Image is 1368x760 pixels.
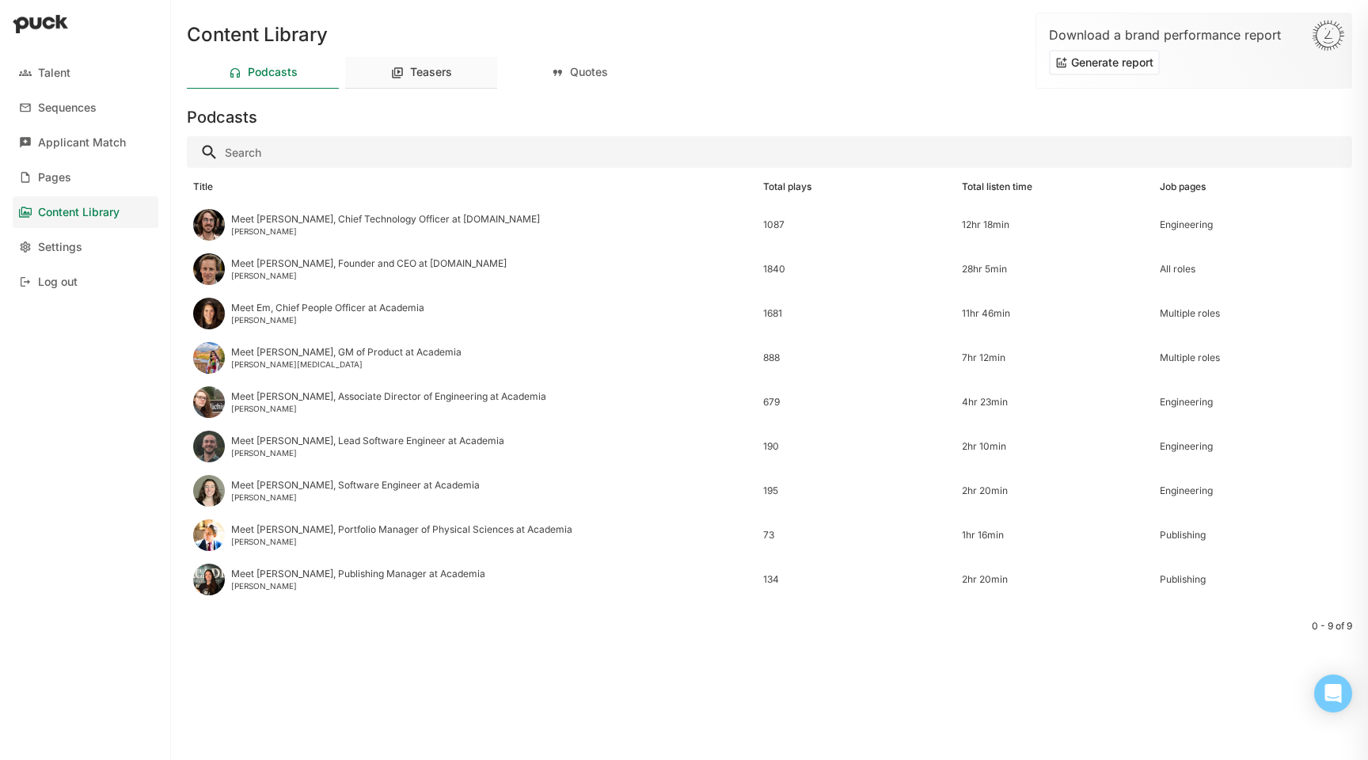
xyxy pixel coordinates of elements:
[248,66,298,79] div: Podcasts
[1160,264,1346,275] div: All roles
[231,568,485,579] div: Meet [PERSON_NAME], Publishing Manager at Academia
[231,214,540,225] div: Meet [PERSON_NAME], Chief Technology Officer at [DOMAIN_NAME]
[763,264,949,275] div: 1840
[231,347,462,358] div: Meet [PERSON_NAME], GM of Product at Academia
[231,391,546,402] div: Meet [PERSON_NAME], Associate Director of Engineering at Academia
[231,537,572,546] div: [PERSON_NAME]
[763,397,949,408] div: 679
[962,181,1032,192] div: Total listen time
[13,57,158,89] a: Talent
[1160,181,1206,192] div: Job pages
[1160,397,1346,408] div: Engineering
[763,574,949,585] div: 134
[962,574,1148,585] div: 2hr 20min
[187,136,1352,168] input: Search
[38,241,82,254] div: Settings
[962,308,1148,319] div: 11hr 46min
[231,480,480,491] div: Meet [PERSON_NAME], Software Engineer at Academia
[570,66,608,79] div: Quotes
[187,621,1352,632] div: 0 - 9 of 9
[38,136,126,150] div: Applicant Match
[13,231,158,263] a: Settings
[1160,485,1346,496] div: Engineering
[1160,219,1346,230] div: Engineering
[1049,26,1339,44] div: Download a brand performance report
[231,315,424,325] div: [PERSON_NAME]
[1049,50,1160,75] button: Generate report
[231,271,507,280] div: [PERSON_NAME]
[410,66,452,79] div: Teasers
[1160,441,1346,452] div: Engineering
[231,258,507,269] div: Meet [PERSON_NAME], Founder and CEO at [DOMAIN_NAME]
[962,264,1148,275] div: 28hr 5min
[1160,352,1346,363] div: Multiple roles
[231,302,424,313] div: Meet Em, Chief People Officer at Academia
[38,66,70,80] div: Talent
[13,196,158,228] a: Content Library
[962,219,1148,230] div: 12hr 18min
[962,441,1148,452] div: 2hr 10min
[763,219,949,230] div: 1087
[763,530,949,541] div: 73
[962,485,1148,496] div: 2hr 20min
[231,359,462,369] div: [PERSON_NAME][MEDICAL_DATA]
[763,485,949,496] div: 195
[1160,308,1346,319] div: Multiple roles
[38,171,71,184] div: Pages
[1314,674,1352,712] div: Open Intercom Messenger
[193,181,213,192] div: Title
[231,404,546,413] div: [PERSON_NAME]
[763,308,949,319] div: 1681
[962,352,1148,363] div: 7hr 12min
[38,275,78,289] div: Log out
[1312,20,1345,51] img: Sun-D3Rjj4Si.svg
[1160,574,1346,585] div: Publishing
[38,206,120,219] div: Content Library
[187,108,257,127] h3: Podcasts
[763,181,811,192] div: Total plays
[231,581,485,591] div: [PERSON_NAME]
[187,25,328,44] h1: Content Library
[231,448,504,458] div: [PERSON_NAME]
[763,441,949,452] div: 190
[13,92,158,123] a: Sequences
[231,435,504,446] div: Meet [PERSON_NAME], Lead Software Engineer at Academia
[1160,530,1346,541] div: Publishing
[231,226,540,236] div: [PERSON_NAME]
[231,524,572,535] div: Meet [PERSON_NAME], Portfolio Manager of Physical Sciences at Academia
[763,352,949,363] div: 888
[38,101,97,115] div: Sequences
[13,161,158,193] a: Pages
[962,530,1148,541] div: 1hr 16min
[962,397,1148,408] div: 4hr 23min
[231,492,480,502] div: [PERSON_NAME]
[13,127,158,158] a: Applicant Match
